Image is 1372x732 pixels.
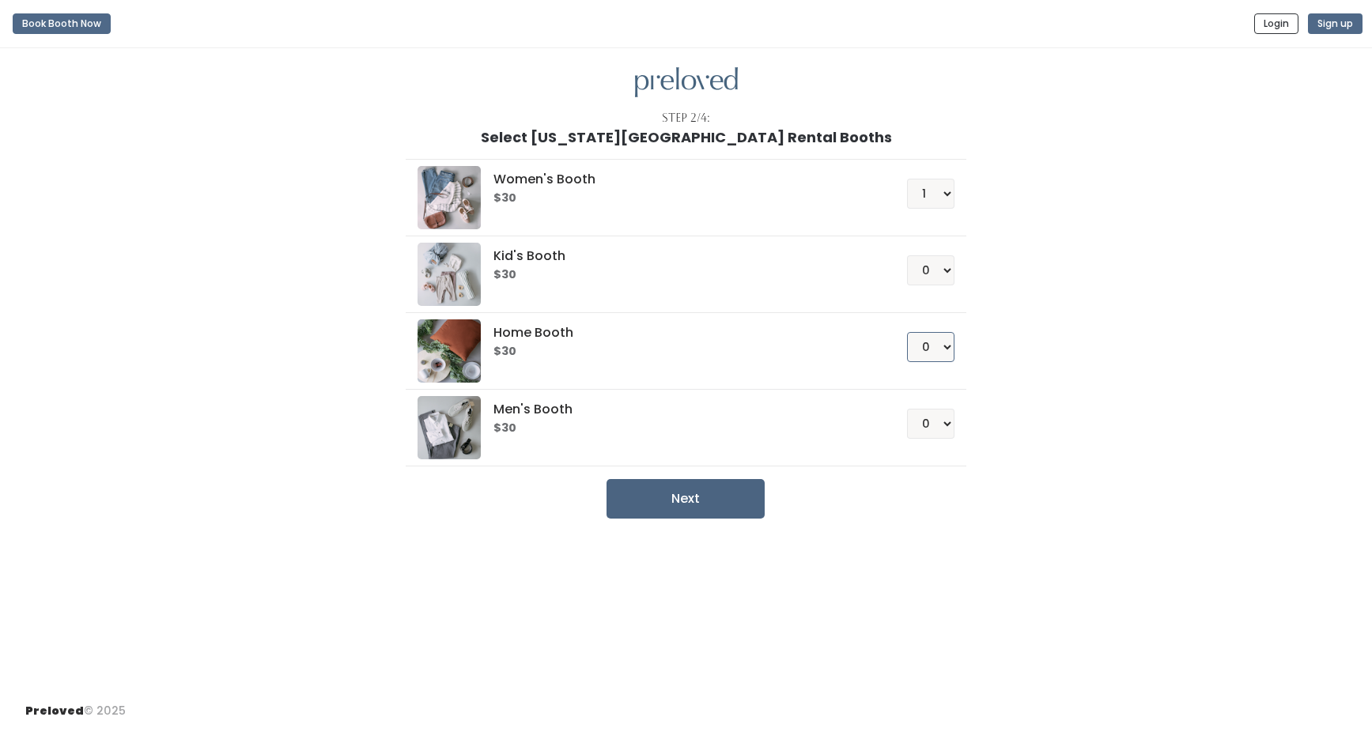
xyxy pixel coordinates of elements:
button: Sign up [1308,13,1363,34]
h1: Select [US_STATE][GEOGRAPHIC_DATA] Rental Booths [481,130,892,145]
button: Book Booth Now [13,13,111,34]
a: Book Booth Now [13,6,111,41]
h5: Men's Booth [493,402,869,417]
button: Login [1254,13,1298,34]
h5: Women's Booth [493,172,869,187]
h5: Kid's Booth [493,249,869,263]
div: Step 2/4: [662,110,710,126]
img: preloved logo [418,396,481,459]
img: preloved logo [418,243,481,306]
h6: $30 [493,269,869,281]
h6: $30 [493,345,869,358]
img: preloved logo [418,319,481,383]
img: preloved logo [418,166,481,229]
h6: $30 [493,192,869,205]
div: © 2025 [25,690,126,719]
h5: Home Booth [493,326,869,340]
h6: $30 [493,422,869,435]
button: Next [607,479,765,519]
img: preloved logo [635,67,738,98]
span: Preloved [25,703,84,719]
